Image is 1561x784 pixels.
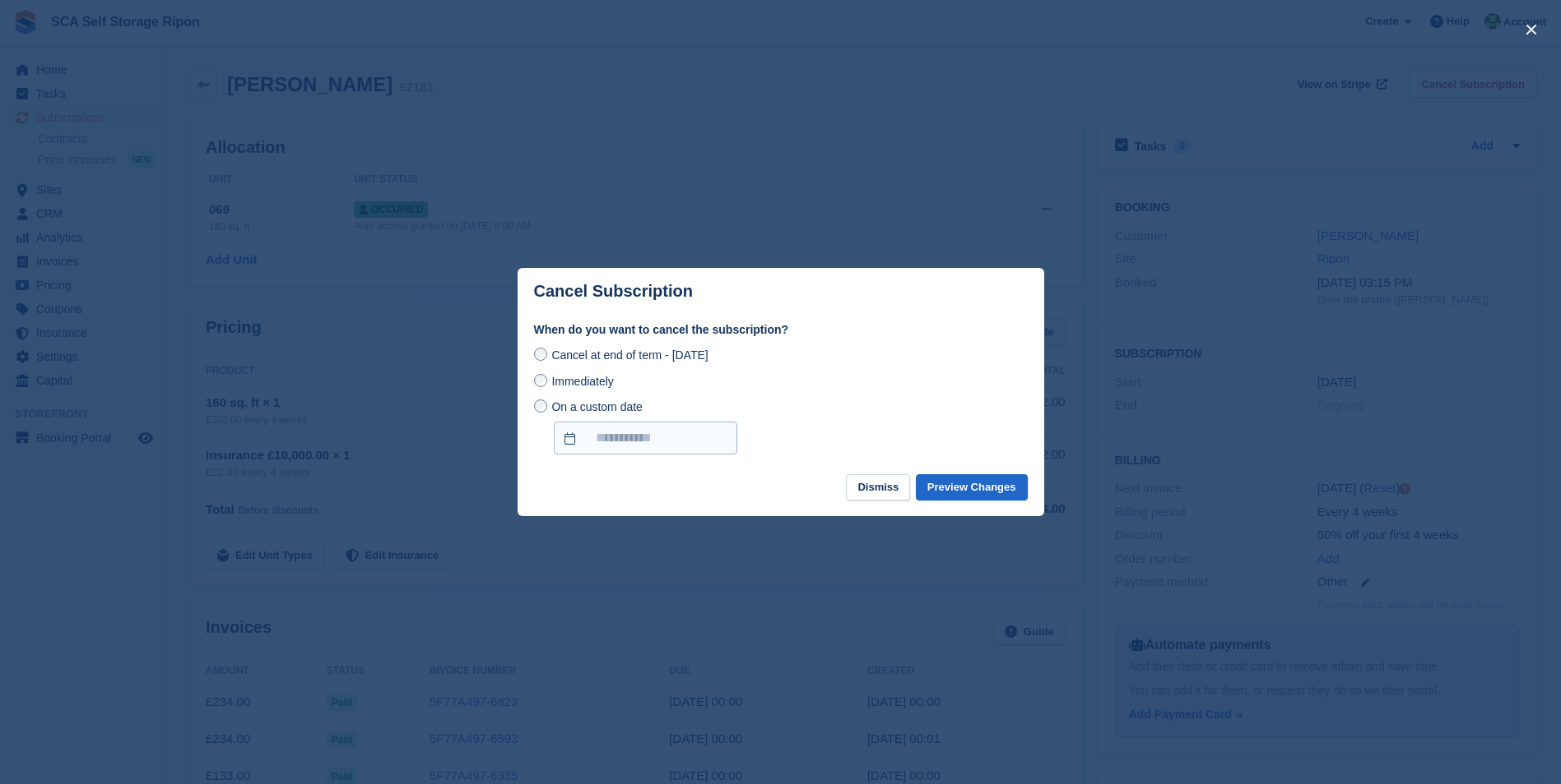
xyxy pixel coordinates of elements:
[846,474,910,501] button: Dismiss
[1518,16,1545,43] button: close
[551,400,643,413] span: On a custom date
[534,399,547,413] input: On a custom date
[534,282,693,301] p: Cancel Subscription
[534,321,1028,339] label: When do you want to cancel the subscription?
[534,348,547,361] input: Cancel at end of term - [DATE]
[916,474,1028,501] button: Preview Changes
[551,375,613,388] span: Immediately
[554,422,737,454] input: On a custom date
[534,374,547,387] input: Immediately
[551,348,708,362] span: Cancel at end of term - [DATE]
